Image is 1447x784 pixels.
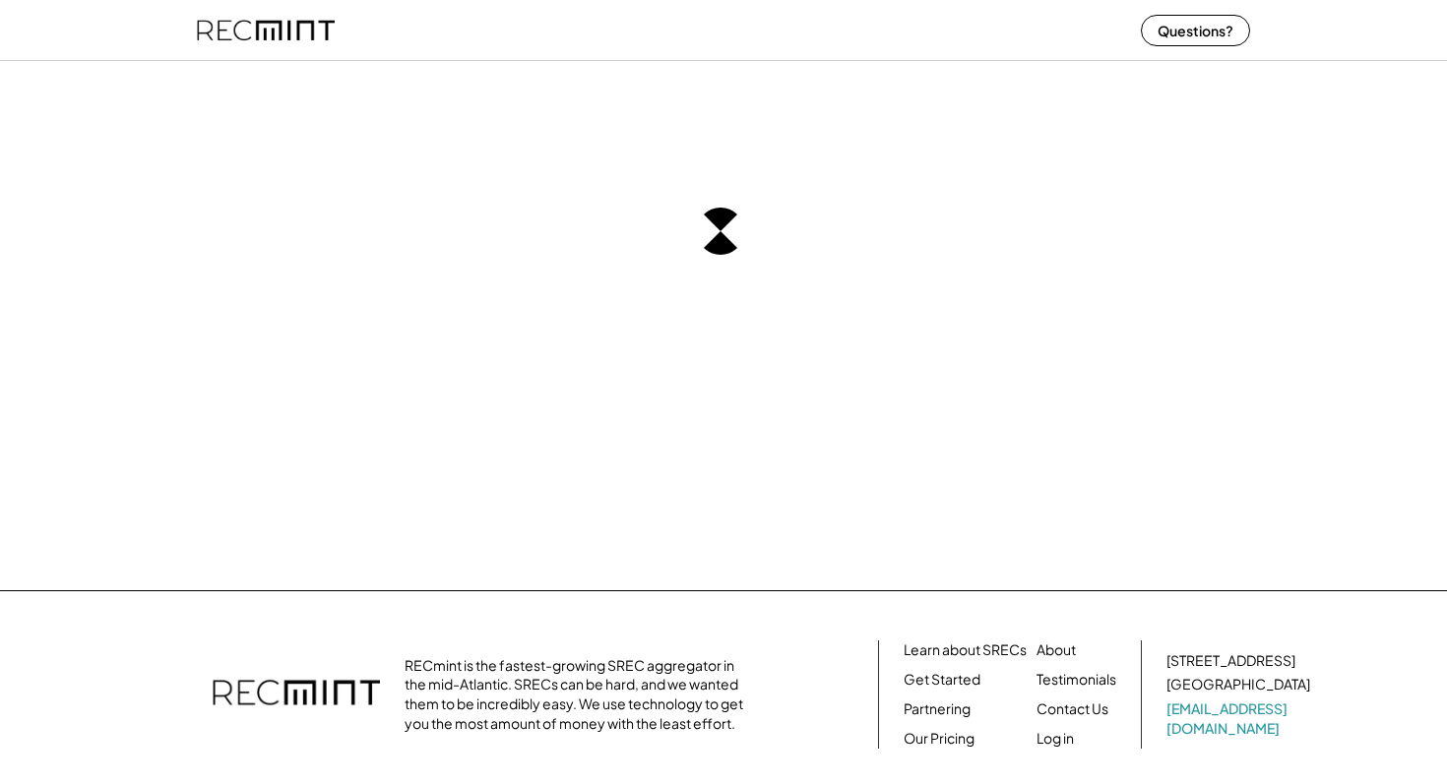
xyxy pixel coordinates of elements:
[1166,699,1314,738] a: [EMAIL_ADDRESS][DOMAIN_NAME]
[1141,15,1250,46] button: Questions?
[405,656,754,733] div: RECmint is the fastest-growing SREC aggregator in the mid-Atlantic. SRECs can be hard, and we wan...
[1166,675,1310,694] div: [GEOGRAPHIC_DATA]
[904,729,975,749] a: Our Pricing
[1037,699,1108,719] a: Contact Us
[1037,729,1074,749] a: Log in
[1166,651,1295,671] div: [STREET_ADDRESS]
[904,670,980,690] a: Get Started
[213,660,380,729] img: recmint-logotype%403x.png
[197,4,335,56] img: recmint-logotype%403x%20%281%29.jpeg
[1037,670,1116,690] a: Testimonials
[904,640,1027,660] a: Learn about SRECs
[904,699,971,719] a: Partnering
[1037,640,1076,660] a: About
